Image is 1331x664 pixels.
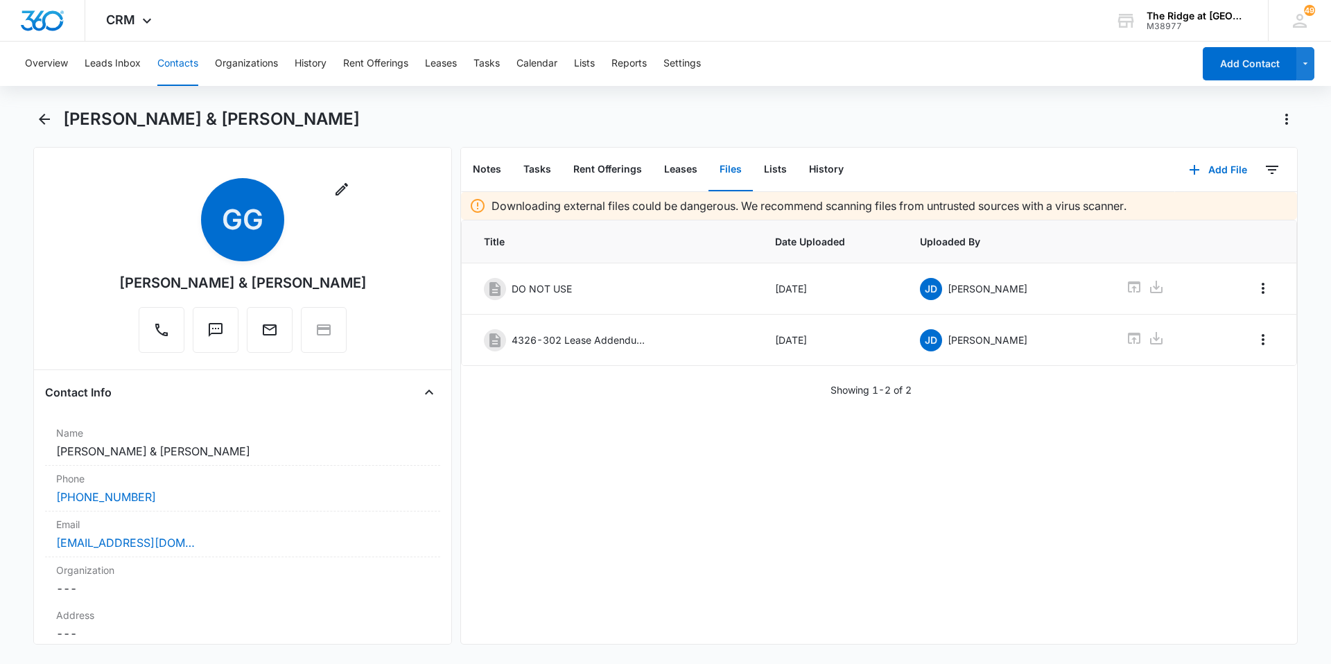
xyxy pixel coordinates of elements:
[45,384,112,401] h4: Contact Info
[25,42,68,86] button: Overview
[484,234,742,249] span: Title
[653,148,708,191] button: Leases
[562,148,653,191] button: Rent Offerings
[425,42,457,86] button: Leases
[708,148,753,191] button: Files
[45,557,440,602] div: Organization---
[45,602,440,648] div: Address---
[1261,159,1283,181] button: Filters
[106,12,135,27] span: CRM
[948,333,1027,347] p: [PERSON_NAME]
[758,263,904,315] td: [DATE]
[201,178,284,261] span: GG
[1252,329,1274,351] button: Overflow Menu
[247,329,293,340] a: Email
[512,333,650,347] p: 4326-302 Lease Addendums.pdf
[920,278,942,300] span: JD
[611,42,647,86] button: Reports
[758,315,904,366] td: [DATE]
[193,329,238,340] a: Text
[56,489,156,505] a: [PHONE_NUMBER]
[56,608,429,622] label: Address
[193,307,238,353] button: Text
[139,329,184,340] a: Call
[512,148,562,191] button: Tasks
[473,42,500,86] button: Tasks
[418,381,440,403] button: Close
[56,443,429,460] dd: [PERSON_NAME] & [PERSON_NAME]
[85,42,141,86] button: Leads Inbox
[1304,5,1315,16] div: notifications count
[798,148,855,191] button: History
[1203,47,1296,80] button: Add Contact
[1147,10,1248,21] div: account name
[948,281,1027,296] p: [PERSON_NAME]
[462,148,512,191] button: Notes
[56,580,429,597] dd: ---
[56,625,429,642] dd: ---
[119,272,367,293] div: [PERSON_NAME] & [PERSON_NAME]
[663,42,701,86] button: Settings
[920,234,1093,249] span: Uploaded By
[775,234,887,249] span: Date Uploaded
[33,108,55,130] button: Back
[247,307,293,353] button: Email
[45,420,440,466] div: Name[PERSON_NAME] & [PERSON_NAME]
[491,198,1126,214] p: Downloading external files could be dangerous. We recommend scanning files from untrusted sources...
[56,534,195,551] a: [EMAIL_ADDRESS][DOMAIN_NAME]
[830,383,912,397] p: Showing 1-2 of 2
[63,109,360,130] h1: [PERSON_NAME] & [PERSON_NAME]
[56,517,429,532] label: Email
[1147,21,1248,31] div: account id
[516,42,557,86] button: Calendar
[295,42,327,86] button: History
[139,307,184,353] button: Call
[1252,277,1274,299] button: Overflow Menu
[753,148,798,191] button: Lists
[343,42,408,86] button: Rent Offerings
[45,466,440,512] div: Phone[PHONE_NUMBER]
[920,329,942,351] span: JD
[45,512,440,557] div: Email[EMAIL_ADDRESS][DOMAIN_NAME]
[574,42,595,86] button: Lists
[215,42,278,86] button: Organizations
[56,426,429,440] label: Name
[157,42,198,86] button: Contacts
[1304,5,1315,16] span: 49
[56,471,429,486] label: Phone
[512,281,572,296] p: DO NOT USE
[56,563,429,577] label: Organization
[1276,108,1298,130] button: Actions
[1175,153,1261,186] button: Add File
